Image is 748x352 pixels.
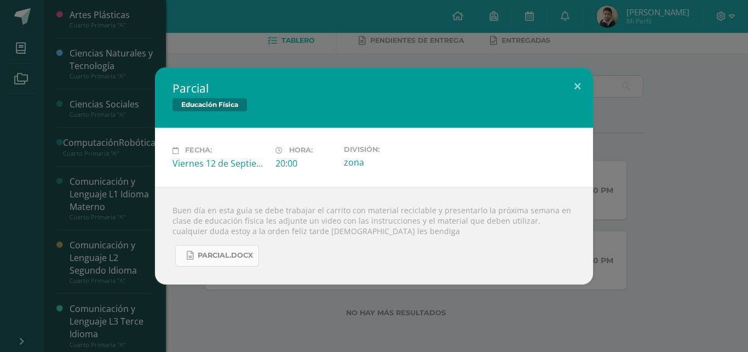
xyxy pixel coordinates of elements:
div: 20:00 [275,157,335,169]
div: zona [344,156,438,168]
span: Hora: [289,146,313,155]
span: Parcial.docx [198,251,253,260]
label: División: [344,145,438,154]
a: Parcial.docx [175,245,259,266]
div: Viernes 12 de Septiembre [172,157,267,169]
span: Fecha: [185,146,212,155]
h2: Parcial [172,81,576,96]
button: Close (Esc) [562,67,593,105]
span: Educación Física [172,98,247,111]
div: Buen día en esta guía se debe trabajar el carrito con material reciclable y presentarlo la próxim... [155,187,593,285]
